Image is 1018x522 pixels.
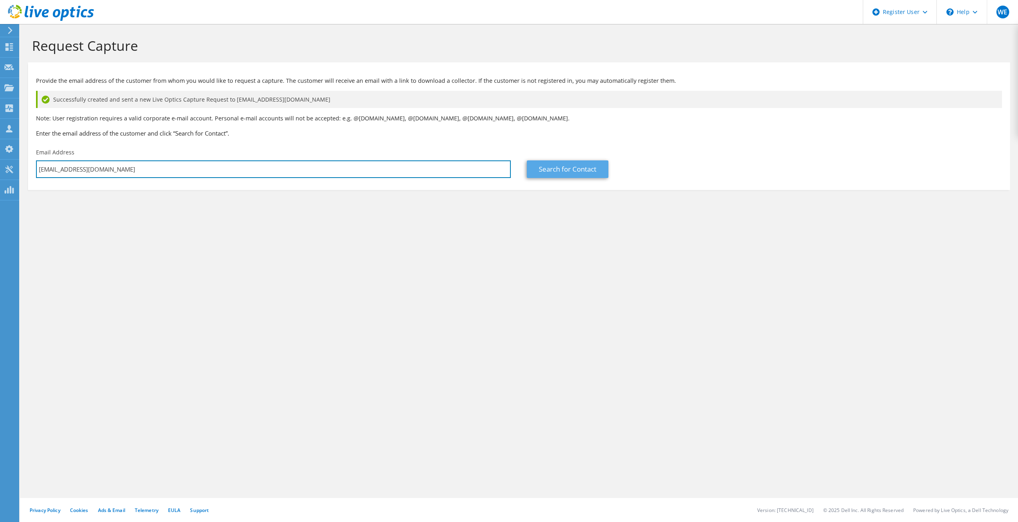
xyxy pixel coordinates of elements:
[168,507,180,514] a: EULA
[36,114,1002,123] p: Note: User registration requires a valid corporate e-mail account. Personal e-mail accounts will ...
[913,507,1008,514] li: Powered by Live Optics, a Dell Technology
[135,507,158,514] a: Telemetry
[30,507,60,514] a: Privacy Policy
[53,95,330,104] span: Successfully created and sent a new Live Optics Capture Request to [EMAIL_ADDRESS][DOMAIN_NAME]
[823,507,904,514] li: © 2025 Dell Inc. All Rights Reserved
[98,507,125,514] a: Ads & Email
[190,507,209,514] a: Support
[946,8,954,16] svg: \n
[36,76,1002,85] p: Provide the email address of the customer from whom you would like to request a capture. The cust...
[36,129,1002,138] h3: Enter the email address of the customer and click “Search for Contact”.
[527,160,608,178] a: Search for Contact
[70,507,88,514] a: Cookies
[996,6,1009,18] span: WE
[36,148,74,156] label: Email Address
[32,37,1002,54] h1: Request Capture
[757,507,814,514] li: Version: [TECHNICAL_ID]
